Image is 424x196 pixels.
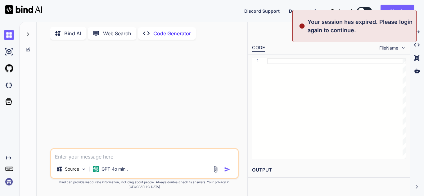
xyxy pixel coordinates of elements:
[252,44,265,52] div: CODE
[4,46,14,57] img: ai-studio
[93,166,99,172] img: GPT-4o mini
[224,166,230,172] img: icon
[64,30,81,37] p: Bind AI
[4,63,14,74] img: githubLight
[331,8,354,14] span: Dark mode
[401,45,406,50] img: chevron down
[252,58,259,64] div: 1
[50,180,239,189] p: Bind can provide inaccurate information, including about people. Always double-check its answers....
[101,166,128,172] p: GPT-4o min..
[308,18,413,34] p: Your session has expired. Please login again to continue.
[65,166,79,172] p: Source
[4,176,14,187] img: signin
[212,166,219,173] img: attachment
[381,5,414,17] button: Sign in
[244,8,280,14] button: Discord Support
[81,167,86,172] img: Pick Models
[379,45,398,51] span: FileName
[4,80,14,90] img: darkCloudIdeIcon
[299,18,305,34] img: alert
[5,5,42,14] img: Bind AI
[289,8,322,14] button: Documentation
[4,30,14,40] img: chat
[103,30,131,37] p: Web Search
[153,30,191,37] p: Code Generator
[248,163,410,177] h2: OUTPUT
